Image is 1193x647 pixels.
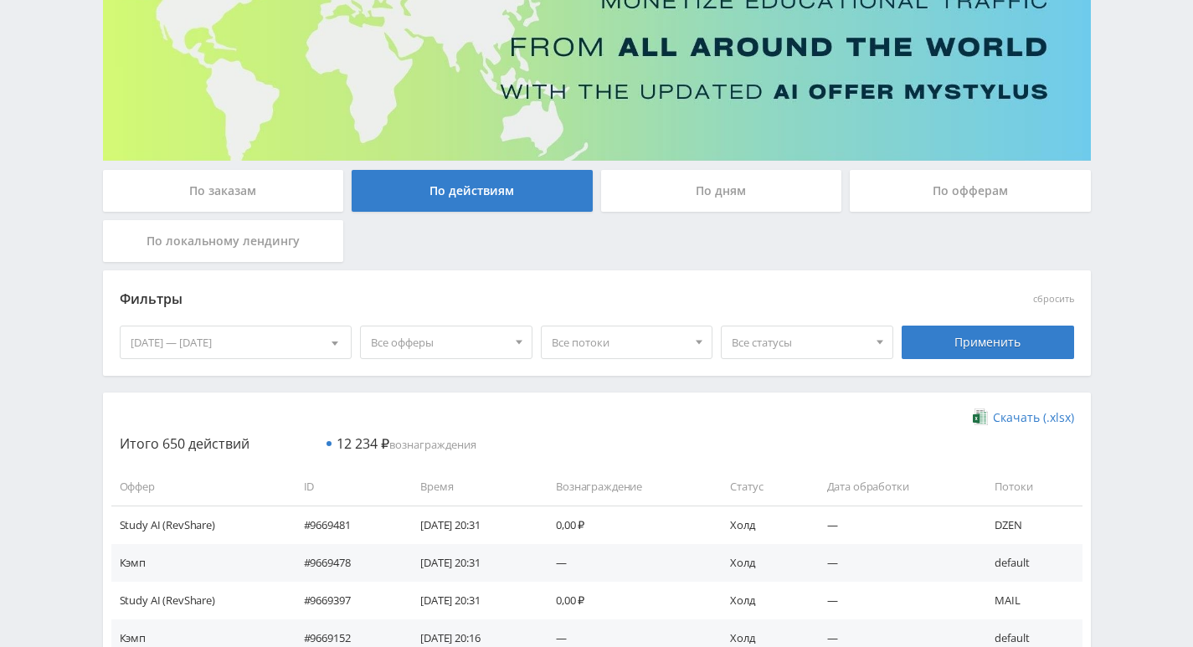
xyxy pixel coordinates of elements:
a: Скачать (.xlsx) [973,409,1073,426]
td: [DATE] 20:31 [404,544,539,582]
td: Потоки [978,468,1082,506]
td: [DATE] 20:31 [404,506,539,543]
div: По локальному лендингу [103,220,344,262]
span: Скачать (.xlsx) [993,411,1074,424]
td: — [810,582,979,619]
span: Все статусы [732,326,867,358]
td: DZEN [978,506,1082,543]
span: вознаграждения [337,437,476,452]
td: default [978,544,1082,582]
div: По действиям [352,170,593,212]
button: сбросить [1033,294,1074,305]
td: Study AI (RevShare) [111,506,287,543]
td: Дата обработки [810,468,979,506]
td: #9669478 [287,544,404,582]
td: Холд [713,544,810,582]
td: 0,00 ₽ [539,506,713,543]
td: Вознаграждение [539,468,713,506]
span: Все потоки [552,326,687,358]
td: — [810,506,979,543]
td: Время [404,468,539,506]
div: По заказам [103,170,344,212]
img: xlsx [973,408,987,425]
td: Study AI (RevShare) [111,582,287,619]
div: Фильтры [120,287,834,312]
td: #9669397 [287,582,404,619]
td: ID [287,468,404,506]
td: 0,00 ₽ [539,582,713,619]
td: MAIL [978,582,1082,619]
div: [DATE] — [DATE] [121,326,352,358]
span: Итого 650 действий [120,434,249,453]
td: Холд [713,582,810,619]
td: Оффер [111,468,287,506]
td: Статус [713,468,810,506]
td: — [539,544,713,582]
div: Применить [902,326,1074,359]
div: По офферам [850,170,1091,212]
div: По дням [601,170,842,212]
td: Кэмп [111,544,287,582]
span: Все офферы [371,326,507,358]
td: #9669481 [287,506,404,543]
td: [DATE] 20:31 [404,582,539,619]
td: Холд [713,506,810,543]
td: — [810,544,979,582]
span: 12 234 ₽ [337,434,389,453]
